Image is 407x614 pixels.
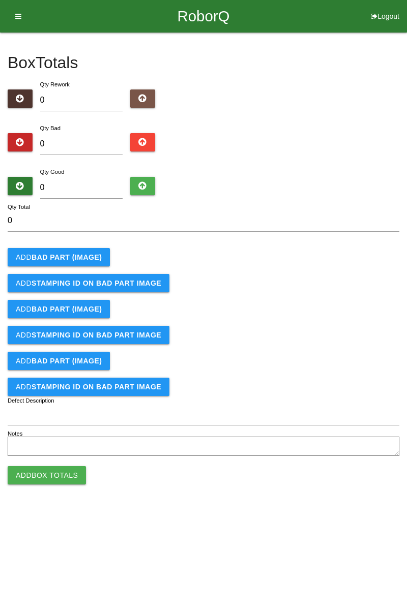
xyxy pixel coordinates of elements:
button: AddSTAMPING ID on BAD PART Image [8,326,169,344]
label: Defect Description [8,396,54,405]
b: STAMPING ID on BAD PART Image [32,331,161,339]
b: STAMPING ID on BAD PART Image [32,279,161,287]
button: AddBox Totals [8,466,86,484]
label: Qty Rework [40,81,70,87]
label: Qty Bad [40,125,61,131]
button: AddSTAMPING ID on BAD PART Image [8,274,169,292]
button: AddBAD PART (IMAGE) [8,352,110,370]
button: AddSTAMPING ID on BAD PART Image [8,378,169,396]
button: AddBAD PART (IMAGE) [8,300,110,318]
h4: Box Totals [8,54,399,72]
b: BAD PART (IMAGE) [32,305,102,313]
label: Qty Good [40,169,65,175]
b: STAMPING ID on BAD PART Image [32,383,161,391]
label: Qty Total [8,203,30,211]
label: Notes [8,429,22,438]
button: AddBAD PART (IMAGE) [8,248,110,266]
b: BAD PART (IMAGE) [32,253,102,261]
b: BAD PART (IMAGE) [32,357,102,365]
